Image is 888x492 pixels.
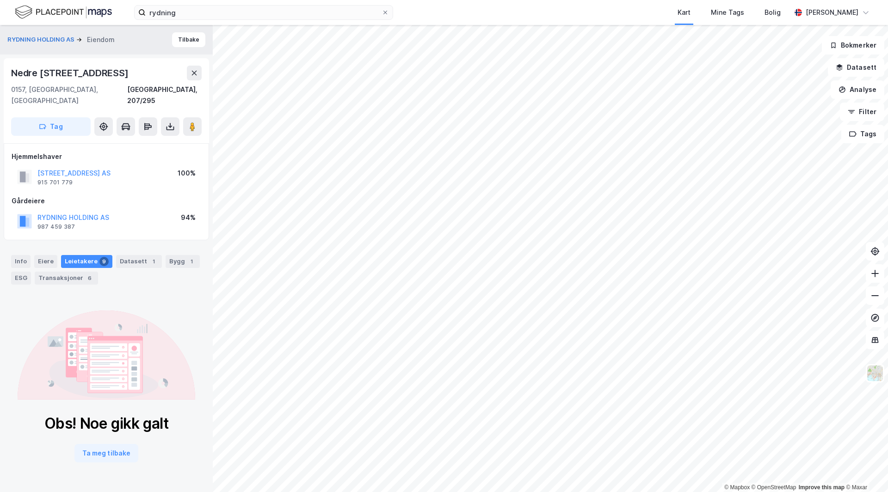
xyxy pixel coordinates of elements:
[172,32,205,47] button: Tilbake
[841,125,884,143] button: Tags
[724,484,750,491] a: Mapbox
[806,7,858,18] div: [PERSON_NAME]
[37,179,73,186] div: 915 701 779
[85,273,94,283] div: 6
[178,168,196,179] div: 100%
[12,151,201,162] div: Hjemmelshaver
[11,255,31,268] div: Info
[11,117,91,136] button: Tag
[11,272,31,285] div: ESG
[181,212,196,223] div: 94%
[828,58,884,77] button: Datasett
[711,7,744,18] div: Mine Tags
[74,444,138,462] button: Ta meg tilbake
[99,257,109,266] div: 9
[7,35,76,44] button: RYDNING HOLDING AS
[831,80,884,99] button: Analyse
[840,103,884,121] button: Filter
[61,255,112,268] div: Leietakere
[15,4,112,20] img: logo.f888ab2527a4732fd821a326f86c7f29.svg
[34,255,57,268] div: Eiere
[11,84,127,106] div: 0157, [GEOGRAPHIC_DATA], [GEOGRAPHIC_DATA]
[44,414,169,433] div: Obs! Noe gikk galt
[37,223,75,231] div: 987 459 387
[752,484,796,491] a: OpenStreetMap
[35,272,98,285] div: Transaksjoner
[822,36,884,55] button: Bokmerker
[765,7,781,18] div: Bolig
[799,484,845,491] a: Improve this map
[678,7,691,18] div: Kart
[842,448,888,492] iframe: Chat Widget
[187,257,196,266] div: 1
[842,448,888,492] div: Kontrollprogram for chat
[166,255,200,268] div: Bygg
[149,257,158,266] div: 1
[87,34,115,45] div: Eiendom
[12,195,201,207] div: Gårdeiere
[146,6,382,19] input: Søk på adresse, matrikkel, gårdeiere, leietakere eller personer
[11,66,130,80] div: Nedre [STREET_ADDRESS]
[116,255,162,268] div: Datasett
[866,364,884,382] img: Z
[127,84,202,106] div: [GEOGRAPHIC_DATA], 207/295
